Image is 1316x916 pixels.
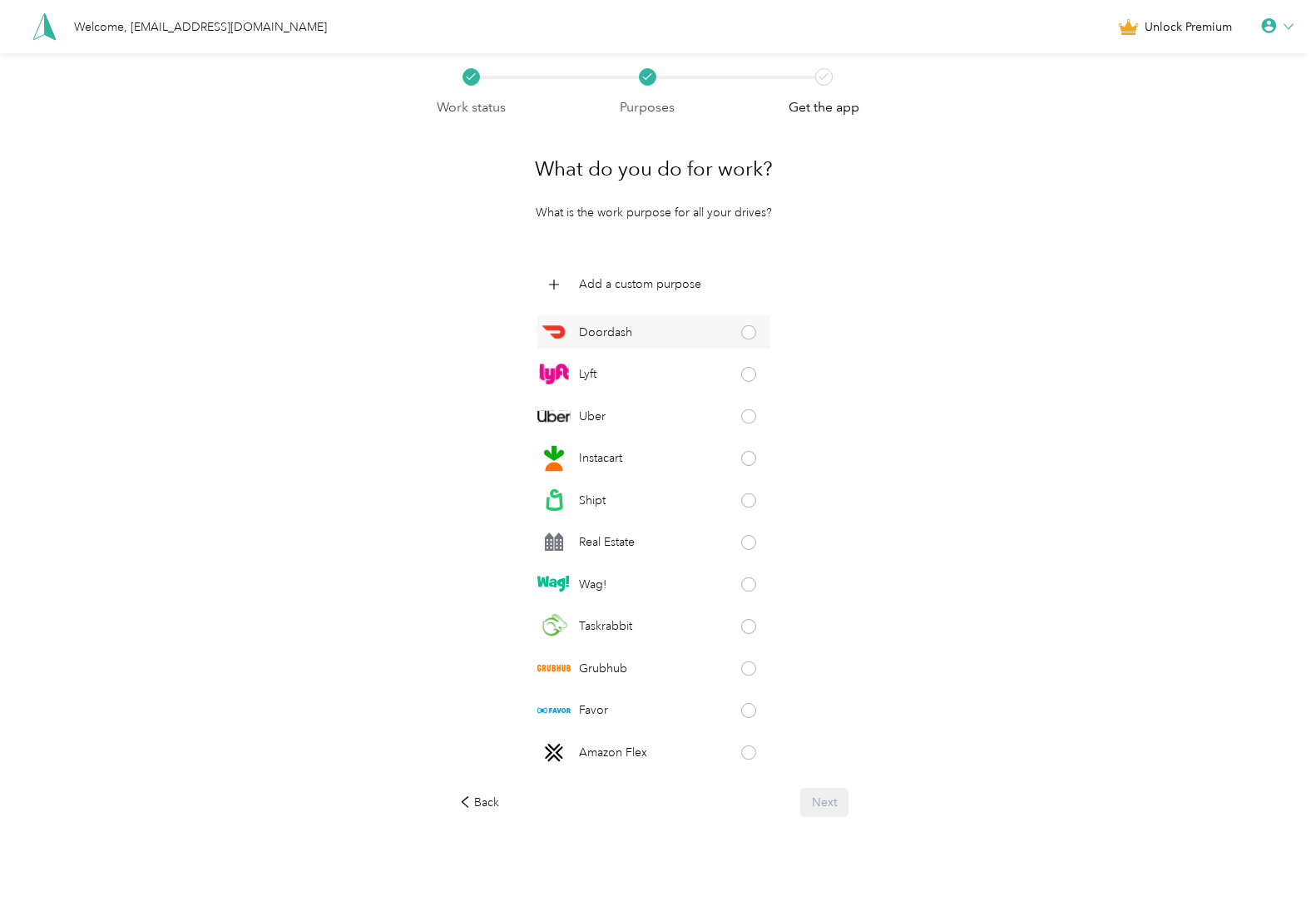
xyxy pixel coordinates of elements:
p: Doordash [579,324,632,341]
p: Uber [579,408,606,425]
p: Grubhub [579,660,627,677]
p: Add a custom purpose [579,275,701,293]
p: Favor [579,701,608,719]
p: Real Estate [579,533,635,551]
p: Get the app [789,97,859,118]
p: Lyft [579,365,596,383]
iframe: Everlance-gr Chat Button Frame [1223,823,1316,916]
p: Work status [437,97,506,118]
h1: What do you do for work? [535,149,773,189]
p: Taskrabbit [579,617,632,635]
span: Unlock Premium [1145,18,1232,36]
div: Back [459,794,499,811]
p: What is the work purpose for all your drives? [536,204,772,221]
div: Welcome, [EMAIL_ADDRESS][DOMAIN_NAME] [74,18,327,36]
p: Shipt [579,492,606,509]
p: Amazon Flex [579,744,647,761]
p: Purposes [620,97,675,118]
p: Instacart [579,449,622,467]
p: Wag! [579,576,606,593]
